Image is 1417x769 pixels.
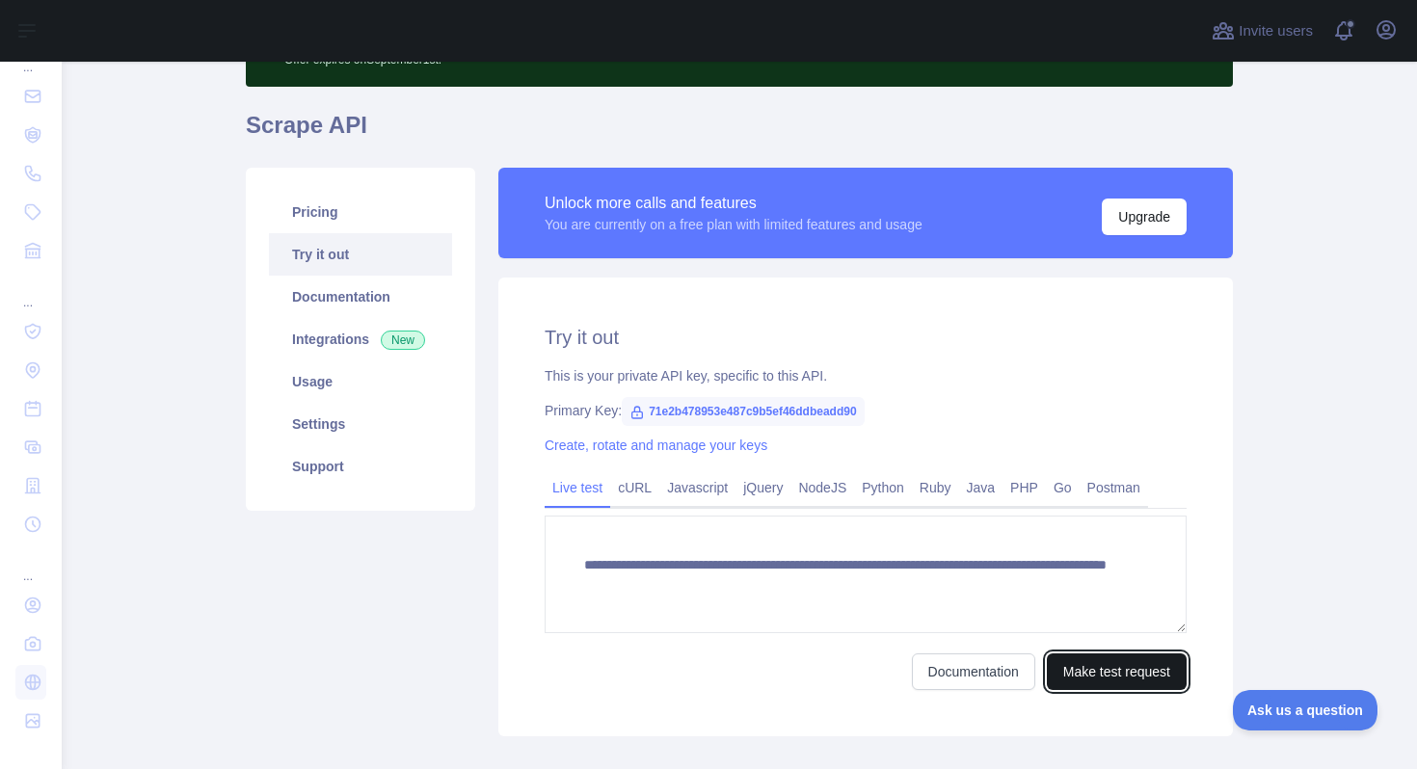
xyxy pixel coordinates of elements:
button: Upgrade [1102,199,1187,235]
a: jQuery [735,472,790,503]
div: ... [15,272,46,310]
a: Ruby [912,472,959,503]
a: NodeJS [790,472,854,503]
h1: Scrape API [246,110,1233,156]
a: Postman [1080,472,1148,503]
span: 71e2b478953e487c9b5ef46ddbeadd90 [622,397,864,426]
iframe: Toggle Customer Support [1233,690,1378,730]
a: Settings [269,403,452,445]
div: Primary Key: [545,401,1187,420]
div: ... [15,545,46,584]
a: Documentation [912,653,1035,690]
a: PHP [1003,472,1046,503]
a: Live test [545,472,610,503]
a: Support [269,445,452,488]
a: Usage [269,360,452,403]
div: You are currently on a free plan with limited features and usage [545,215,922,234]
h2: Try it out [545,324,1187,351]
a: Documentation [269,276,452,318]
a: Go [1046,472,1080,503]
a: Pricing [269,191,452,233]
div: This is your private API key, specific to this API. [545,366,1187,385]
a: Try it out [269,233,452,276]
span: New [381,331,425,350]
span: Invite users [1239,20,1313,42]
a: cURL [610,472,659,503]
button: Make test request [1047,653,1187,690]
a: Python [854,472,912,503]
button: Invite users [1208,15,1317,46]
a: Javascript [659,472,735,503]
div: Unlock more calls and features [545,192,922,215]
a: Java [959,472,1003,503]
a: Integrations New [269,318,452,360]
a: Create, rotate and manage your keys [545,438,767,453]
